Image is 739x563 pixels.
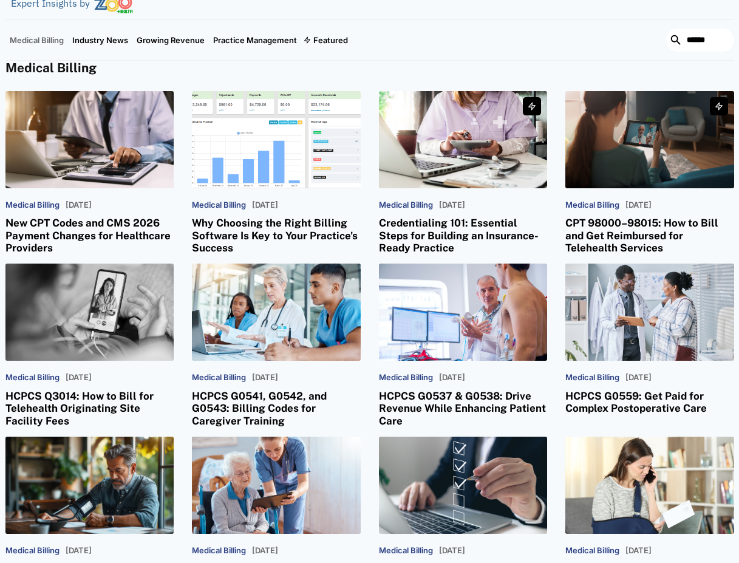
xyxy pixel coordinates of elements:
[625,546,652,556] p: [DATE]
[5,200,60,210] p: Medical Billing
[379,91,548,254] a: Medical Billing[DATE]Credentialing 101: Essential Steps for Building an Insurance-Ready Practice
[192,91,361,254] a: Medical Billing[DATE]Why Choosing the Right Billing Software Is Key to Your Practice's Success
[301,20,352,60] div: Featured
[192,373,246,383] p: Medical Billing
[66,373,92,383] p: [DATE]
[192,217,361,254] h3: Why Choosing the Right Billing Software Is Key to Your Practice's Success
[379,200,433,210] p: Medical Billing
[625,373,652,383] p: [DATE]
[5,20,68,60] a: Medical Billing
[565,217,734,254] h3: CPT 98000–98015: How to Bill and Get Reimbursed for Telehealth Services
[439,200,465,210] p: [DATE]
[252,200,278,210] p: [DATE]
[68,20,132,60] a: Industry News
[379,373,433,383] p: Medical Billing
[66,200,92,210] p: [DATE]
[565,264,734,414] a: Medical Billing[DATE]HCPCS G0559: Get Paid for Complex Postoperative Care
[66,546,92,556] p: [DATE]
[565,546,619,556] p: Medical Billing
[379,217,548,254] h3: Credentialing 101: Essential Steps for Building an Insurance-Ready Practice
[565,373,619,383] p: Medical Billing
[192,264,361,427] a: Medical Billing[DATE]HCPCS G0541, G0542, and G0543: Billing Codes for Caregiver Training
[252,546,278,556] p: [DATE]
[5,373,60,383] p: Medical Billing
[5,91,174,254] a: Medical Billing[DATE]New CPT Codes and CMS 2026 Payment Changes for Healthcare Providers
[192,546,246,556] p: Medical Billing
[132,20,209,60] a: Growing Revenue
[5,546,60,556] p: Medical Billing
[252,373,278,383] p: [DATE]
[5,390,174,427] h3: HCPCS Q3014: How to Bill for Telehealth Originating Site Facility Fees
[5,61,734,76] h4: Medical Billing
[565,200,619,210] p: Medical Billing
[5,217,174,254] h3: New CPT Codes and CMS 2026 Payment Changes for Healthcare Providers
[209,20,301,60] a: Practice Management
[439,546,465,556] p: [DATE]
[379,390,548,427] h3: HCPCS G0537 & G0538: Drive Revenue While Enhancing Patient Care
[192,200,246,210] p: Medical Billing
[565,91,734,254] a: Medical Billing[DATE]CPT 98000–98015: How to Bill and Get Reimbursed for Telehealth Services
[439,373,465,383] p: [DATE]
[379,264,548,427] a: Medical Billing[DATE]HCPCS G0537 & G0538: Drive Revenue While Enhancing Patient Care
[379,546,433,556] p: Medical Billing
[5,264,174,427] a: Medical Billing[DATE]HCPCS Q3014: How to Bill for Telehealth Originating Site Facility Fees
[313,35,348,45] div: Featured
[565,390,734,415] h3: HCPCS G0559: Get Paid for Complex Postoperative Care
[625,200,652,210] p: [DATE]
[192,390,361,427] h3: HCPCS G0541, G0542, and G0543: Billing Codes for Caregiver Training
